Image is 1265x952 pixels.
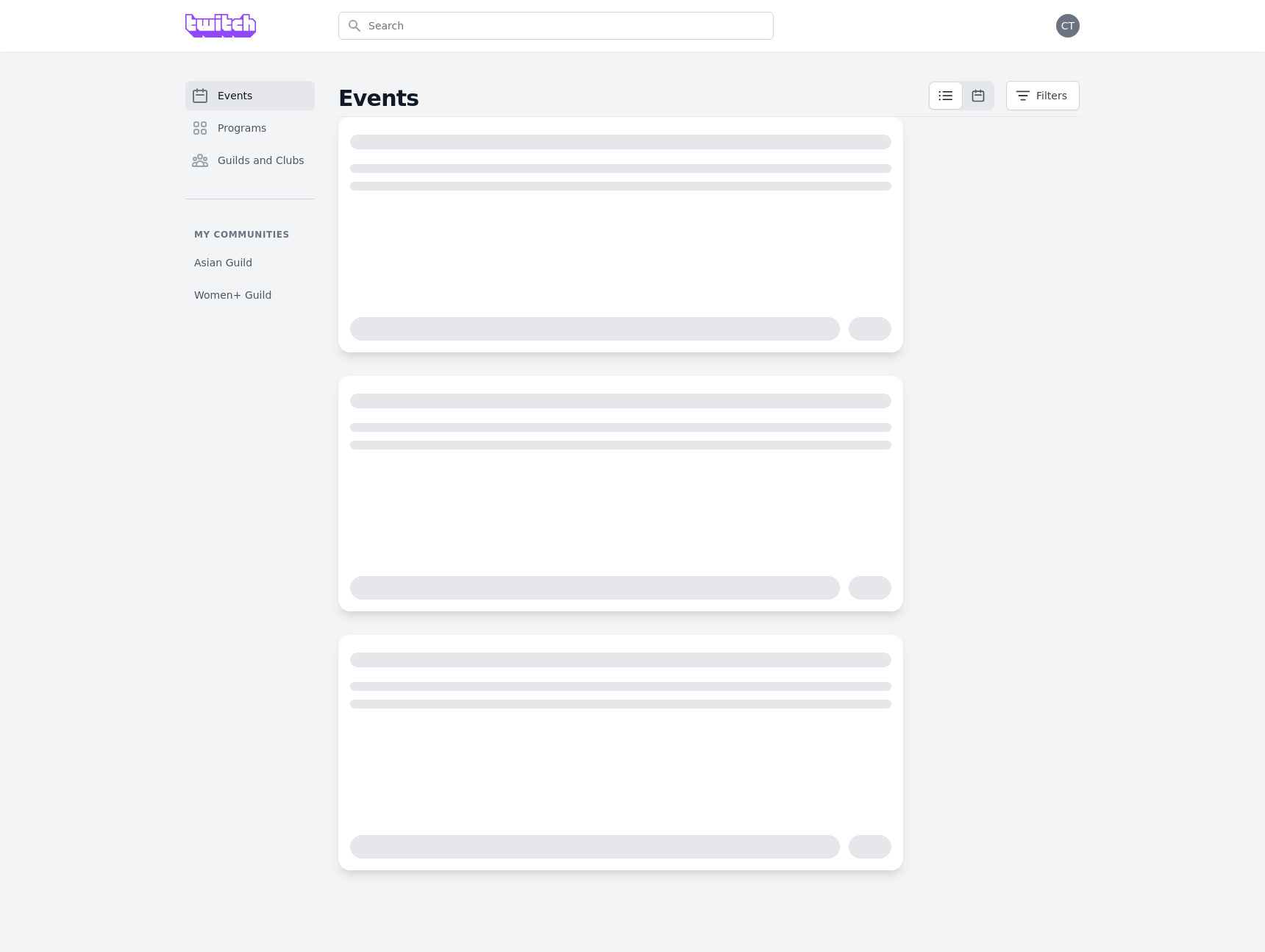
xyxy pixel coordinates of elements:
a: Events [185,81,315,110]
input: Search [338,12,774,40]
img: Grove [185,14,256,38]
span: Programs [218,121,266,135]
button: CT [1056,14,1080,38]
span: Women+ Guild [194,288,271,302]
h2: Events [338,85,928,112]
a: Guilds and Clubs [185,146,315,175]
span: Events [218,88,252,103]
a: Women+ Guild [185,282,315,308]
p: My communities [185,229,315,241]
a: Programs [185,113,315,143]
span: Guilds and Clubs [218,153,304,168]
button: Filters [1006,81,1080,110]
span: Asian Guild [194,255,252,270]
span: CT [1061,21,1075,31]
a: Asian Guild [185,249,315,276]
nav: Sidebar [185,81,315,308]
